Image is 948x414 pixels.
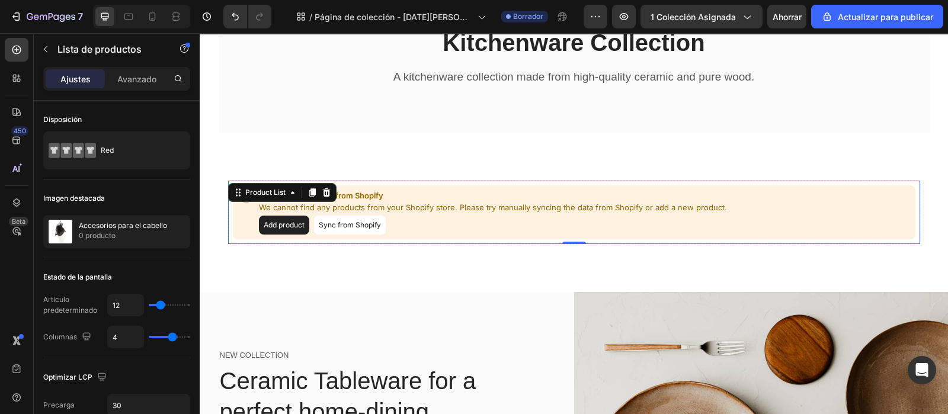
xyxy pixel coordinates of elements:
font: Lista de productos [57,43,142,55]
font: Página de colección - [DATE][PERSON_NAME] 14:26:26 [315,12,470,34]
font: 1 colección asignada [651,12,736,22]
font: 7 [78,11,83,23]
div: Abrir Intercom Messenger [908,356,936,384]
font: Borrador [513,12,543,21]
p: We cannot find any products from your Shopify store. Please try manually syncing the data from Sh... [59,169,527,181]
p: A kitchenware collection made from high-quality ceramic and pure wood. [29,37,720,52]
font: Optimizar LCP [43,373,92,381]
button: Sync from Shopify [114,182,186,201]
input: Auto [108,294,143,316]
font: Disposición [43,115,82,124]
p: Can not get product from Shopify [59,157,527,169]
font: Avanzado [117,74,156,84]
font: Beta [12,217,25,226]
font: Actualizar para publicar [838,12,933,22]
div: Deshacer/Rehacer [223,5,271,28]
input: Auto [108,326,143,348]
button: Ahorrar [767,5,806,28]
button: 1 colección asignada [640,5,763,28]
font: Columnas [43,332,77,341]
button: Add product [59,182,110,201]
font: Estado de la pantalla [43,272,112,281]
font: Accesorios para el cabello [79,221,167,230]
font: 0 producto [79,231,116,240]
font: Precarga [43,400,75,409]
iframe: Área de diseño [200,33,948,414]
font: Imagen destacada [43,194,105,203]
button: 7 [5,5,88,28]
div: Product List [43,154,88,165]
font: Artículo predeterminado [43,295,97,314]
img: Imagen de la función de colección [49,220,72,243]
font: Red [101,146,114,155]
p: Ceramic Tableware for a perfect home-dining [20,332,314,394]
p: NEW COLLECTION [20,316,314,328]
p: Lista de productos [57,42,158,56]
font: / [309,12,312,22]
button: Actualizar para publicar [811,5,943,28]
font: Ajustes [60,74,91,84]
font: 450 [14,127,26,135]
font: Ahorrar [773,12,802,22]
